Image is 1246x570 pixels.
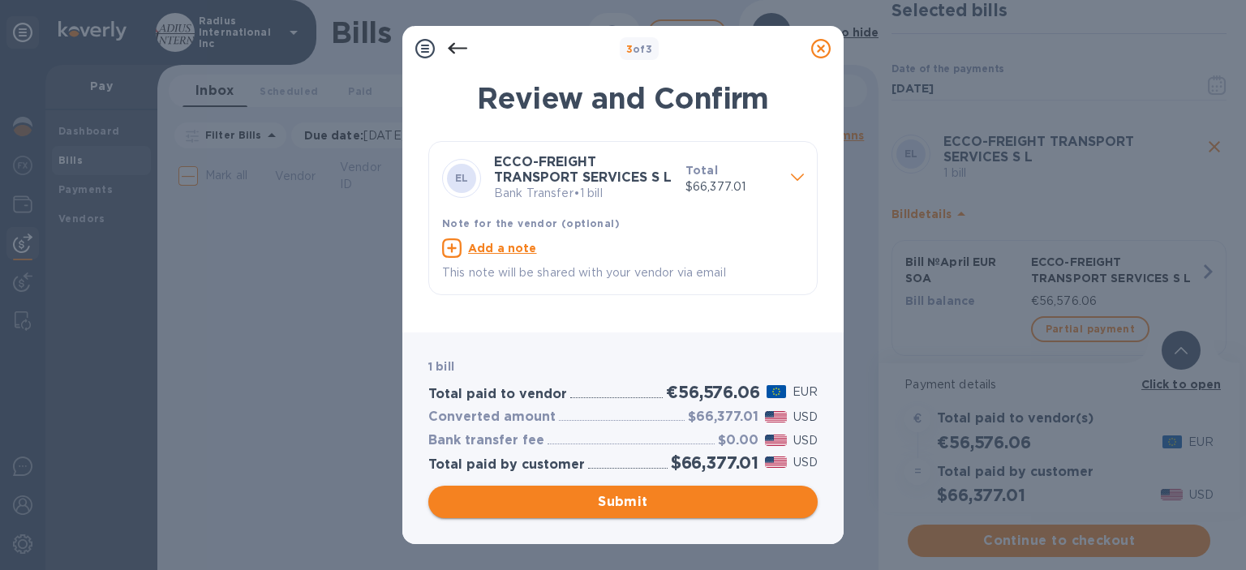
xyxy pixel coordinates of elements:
p: USD [793,432,818,449]
b: EL [455,172,469,184]
b: 1 bill [428,360,454,373]
p: USD [793,454,818,471]
b: Note for the vendor (optional) [442,217,620,229]
p: EUR [793,384,818,401]
img: USD [765,456,787,468]
b: of 3 [626,43,653,55]
h3: Total paid to vendor [428,387,567,402]
b: Total [685,164,718,177]
p: $66,377.01 [685,178,778,195]
h2: $66,377.01 [671,452,758,473]
img: USD [765,411,787,422]
h3: $0.00 [718,433,758,448]
span: Submit [441,492,805,512]
h2: €56,576.06 [666,382,759,402]
h3: Converted amount [428,409,556,425]
h3: Bank transfer fee [428,433,544,448]
img: USD [765,435,787,446]
h3: $66,377.01 [688,409,758,425]
p: This note will be shared with your vendor via email [442,264,804,281]
h1: Review and Confirm [428,81,818,115]
button: Submit [428,486,818,518]
u: Add a note [468,242,537,255]
h3: Total paid by customer [428,457,585,473]
p: USD [793,409,818,426]
div: ELECCO-FREIGHT TRANSPORT SERVICES S LBank Transfer•1 billTotal$66,377.01Note for the vendor (opti... [442,155,804,281]
b: ECCO-FREIGHT TRANSPORT SERVICES S L [494,154,672,185]
span: 3 [626,43,633,55]
p: Bank Transfer • 1 bill [494,185,672,202]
